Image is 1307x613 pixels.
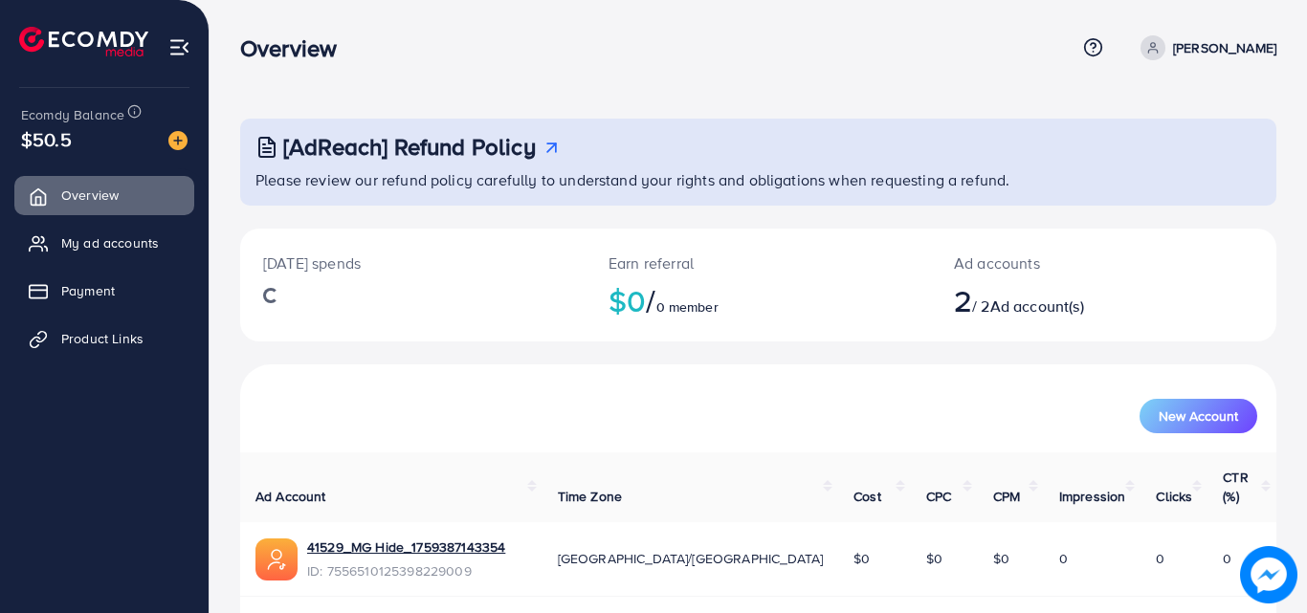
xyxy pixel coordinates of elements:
span: $0 [926,549,942,568]
span: [GEOGRAPHIC_DATA]/[GEOGRAPHIC_DATA] [558,549,824,568]
span: 0 [1223,549,1231,568]
p: Please review our refund policy carefully to understand your rights and obligations when requesti... [255,168,1265,191]
p: [DATE] spends [263,252,563,274]
span: CPC [926,487,951,506]
img: logo [19,27,148,56]
a: Payment [14,272,194,310]
span: Payment [61,281,115,300]
span: $0 [853,549,870,568]
span: / [646,278,655,322]
span: CPM [993,487,1020,506]
img: image [1240,546,1297,603]
a: [PERSON_NAME] [1133,35,1276,60]
p: Earn referral [609,252,908,274]
h3: [AdReach] Refund Policy [283,133,536,161]
h2: / 2 [954,282,1167,318]
span: CTR (%) [1223,468,1248,506]
h2: $0 [609,282,908,318]
p: [PERSON_NAME] [1173,36,1276,59]
span: 0 [1059,549,1068,568]
span: Impression [1059,487,1126,506]
h3: Overview [240,34,352,62]
a: My ad accounts [14,224,194,262]
span: Ecomdy Balance [21,105,124,124]
span: ID: 7556510125398229009 [307,561,505,580]
span: Ad account(s) [990,296,1084,317]
span: 2 [954,278,972,322]
img: image [168,131,188,150]
span: $50.5 [21,125,72,153]
a: Overview [14,176,194,214]
span: Overview [61,186,119,205]
span: Cost [853,487,881,506]
p: Ad accounts [954,252,1167,274]
a: 41529_MG Hide_1759387143354 [307,537,505,557]
span: 0 member [656,297,719,317]
span: $0 [993,549,1009,568]
span: Product Links [61,329,144,348]
span: My ad accounts [61,233,159,252]
span: Ad Account [255,487,326,506]
img: menu [168,36,190,58]
img: ic-ads-acc.e4c84228.svg [255,538,298,580]
a: Product Links [14,319,194,358]
span: Clicks [1156,487,1192,506]
span: New Account [1159,409,1238,423]
button: New Account [1140,399,1257,433]
span: Time Zone [558,487,622,506]
span: 0 [1156,549,1164,568]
